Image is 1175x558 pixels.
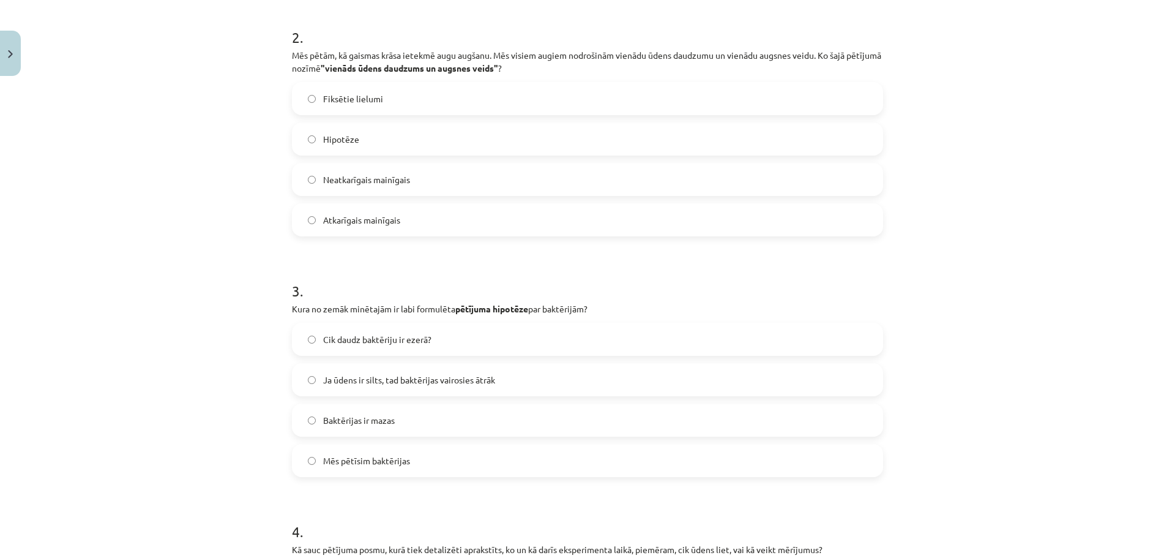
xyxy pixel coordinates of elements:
input: Fiksētie lielumi [308,95,316,103]
input: Ja ūdens ir silts, tad baktērijas vairosies ātrāk [308,376,316,384]
img: icon-close-lesson-0947bae3869378f0d4975bcd49f059093ad1ed9edebbc8119c70593378902aed.svg [8,50,13,58]
span: Hipotēze [323,133,359,146]
span: Baktērijas ir mazas [323,414,395,427]
span: Mēs pētīsim baktērijas [323,454,410,467]
h1: 2 . [292,7,883,45]
input: Baktērijas ir mazas [308,417,316,424]
strong: "vienāds ūdens daudzums un augsnes veids" [321,62,498,74]
span: Cik daudz baktēriju ir ezerā? [323,333,431,346]
input: Mēs pētīsim baktērijas [308,457,316,465]
p: Kura no zemāk minētajām ir labi formulēta par baktērijām? [292,303,883,315]
input: Atkarīgais mainīgais [308,216,316,224]
p: Mēs pētām, kā gaismas krāsa ietekmē augu augšanu. Mēs visiem augiem nodrošinām vienādu ūdens daud... [292,49,883,75]
span: Neatkarīgais mainīgais [323,173,410,186]
input: Hipotēze [308,135,316,143]
strong: pētījuma hipotēze [455,303,528,314]
span: Atkarīgais mainīgais [323,214,400,227]
input: Cik daudz baktēriju ir ezerā? [308,336,316,344]
h1: 4 . [292,502,883,540]
input: Neatkarīgais mainīgais [308,176,316,184]
span: Fiksētie lielumi [323,92,383,105]
p: Kā sauc pētījuma posmu, kurā tiek detalizēti aprakstīts, ko un kā darīs eksperimenta laikā, piemē... [292,543,883,556]
h1: 3 . [292,261,883,299]
span: Ja ūdens ir silts, tad baktērijas vairosies ātrāk [323,374,495,386]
